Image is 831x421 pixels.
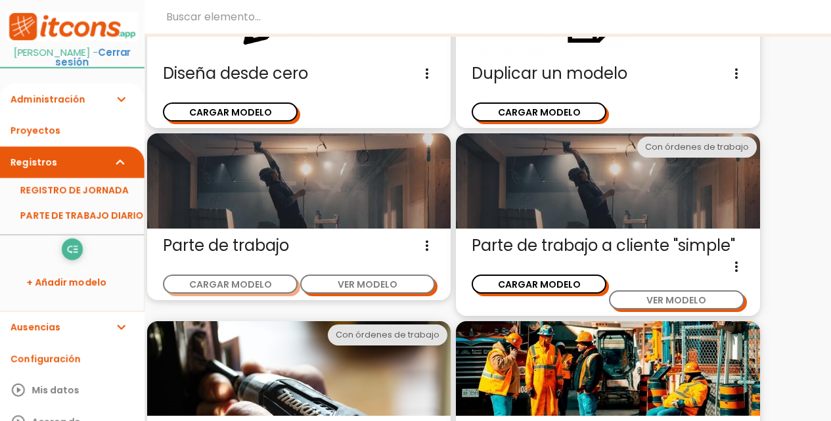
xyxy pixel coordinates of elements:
[729,256,744,277] i: more_vert
[300,275,435,294] button: VER MODELO
[55,46,131,69] a: Cerrar sesión
[147,133,451,228] img: partediariooperario.jpg
[163,63,435,84] span: Diseña desde cero
[456,133,759,228] img: partediariooperario.jpg
[11,374,26,406] i: play_circle_outline
[163,102,298,122] button: CARGAR MODELO
[62,238,83,259] a: low_priority
[328,324,447,345] div: Con órdenes de trabajo
[113,83,129,115] i: expand_more
[163,275,298,294] button: CARGAR MODELO
[729,63,744,84] i: more_vert
[7,267,138,298] a: + Añadir modelo
[472,102,606,122] button: CARGAR MODELO
[609,290,744,309] button: VER MODELO
[419,235,435,256] i: more_vert
[419,63,435,84] i: more_vert
[472,63,744,84] span: Duplicar un modelo
[66,239,78,260] i: low_priority
[456,321,759,416] img: encargado.jpg
[472,235,744,256] span: Parte de trabajo a cliente "simple"
[163,235,435,256] span: Parte de trabajo
[113,311,129,343] i: expand_more
[147,321,451,416] img: actuacion.jpg
[7,12,138,41] img: itcons-logo
[113,146,129,178] i: expand_more
[637,137,757,158] div: Con órdenes de trabajo
[472,275,606,294] button: CARGAR MODELO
